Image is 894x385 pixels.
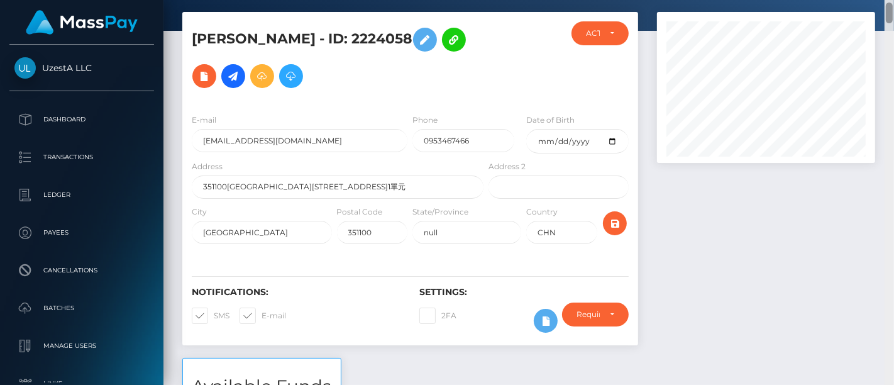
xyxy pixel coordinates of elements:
label: SMS [192,308,229,324]
a: Manage Users [9,330,154,362]
h6: Notifications: [192,287,400,298]
p: Batches [14,299,149,318]
p: Dashboard [14,110,149,129]
label: City [192,206,207,218]
p: Manage Users [14,337,149,355]
label: Phone [412,114,438,126]
a: Batches [9,293,154,324]
img: MassPay Logo [26,10,138,35]
p: Payees [14,223,149,242]
p: Transactions [14,148,149,167]
span: UzestA LLC [9,62,154,74]
p: Cancellations [14,261,149,280]
a: Initiate Payout [221,64,245,88]
div: ACTIVE [586,28,600,38]
a: Transactions [9,142,154,173]
button: Require ID/Selfie Verification [562,303,629,326]
div: Require ID/Selfie Verification [577,310,600,320]
label: Postal Code [337,206,383,218]
label: 2FA [419,308,456,324]
label: Country [526,206,558,218]
button: ACTIVE [571,21,629,45]
label: State/Province [412,206,468,218]
label: Address 2 [488,161,526,172]
p: Ledger [14,186,149,204]
a: Ledger [9,179,154,211]
a: Payees [9,217,154,248]
h6: Settings: [419,287,628,298]
label: E-mail [240,308,286,324]
img: UzestA LLC [14,57,36,79]
h5: [PERSON_NAME] - ID: 2224058 [192,21,477,94]
label: E-mail [192,114,216,126]
a: Cancellations [9,255,154,286]
a: Dashboard [9,104,154,135]
label: Address [192,161,223,172]
label: Date of Birth [526,114,575,126]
